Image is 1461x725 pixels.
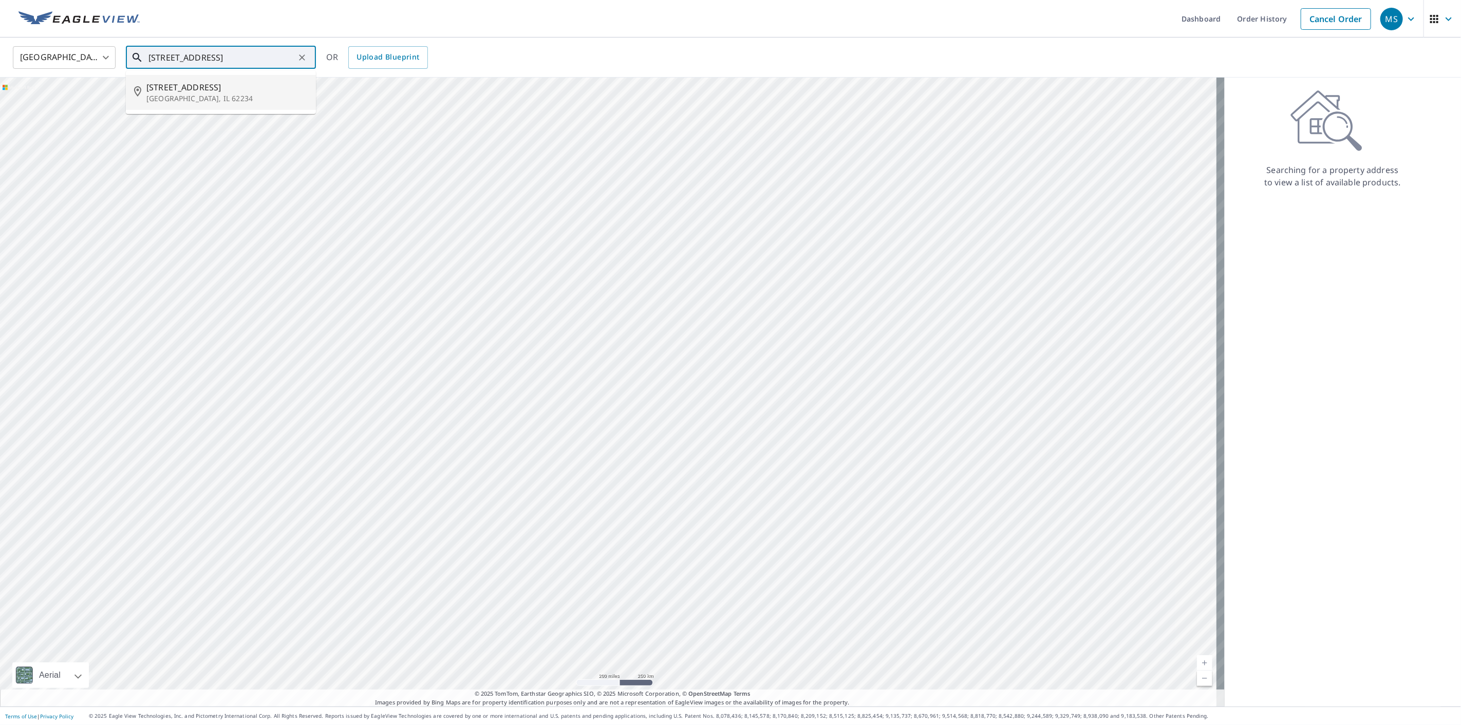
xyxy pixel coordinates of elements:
span: © 2025 TomTom, Earthstar Geographics SIO, © 2025 Microsoft Corporation, © [475,690,751,698]
p: | [5,713,73,719]
span: [STREET_ADDRESS] [146,81,308,93]
div: Aerial [36,662,64,688]
button: Clear [295,50,309,65]
img: EV Logo [18,11,140,27]
input: Search by address or latitude-longitude [148,43,295,72]
p: © 2025 Eagle View Technologies, Inc. and Pictometry International Corp. All Rights Reserved. Repo... [89,712,1456,720]
p: [GEOGRAPHIC_DATA], IL 62234 [146,93,308,104]
a: Current Level 5, Zoom Out [1197,671,1212,686]
a: Terms of Use [5,713,37,720]
a: Upload Blueprint [348,46,427,69]
span: Upload Blueprint [357,51,419,64]
a: OpenStreetMap [688,690,732,697]
a: Current Level 5, Zoom In [1197,655,1212,671]
div: [GEOGRAPHIC_DATA] [13,43,116,72]
div: MS [1380,8,1403,30]
div: OR [326,46,428,69]
p: Searching for a property address to view a list of available products. [1264,164,1401,188]
a: Privacy Policy [40,713,73,720]
a: Cancel Order [1301,8,1371,30]
a: Terms [734,690,751,697]
div: Aerial [12,662,89,688]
